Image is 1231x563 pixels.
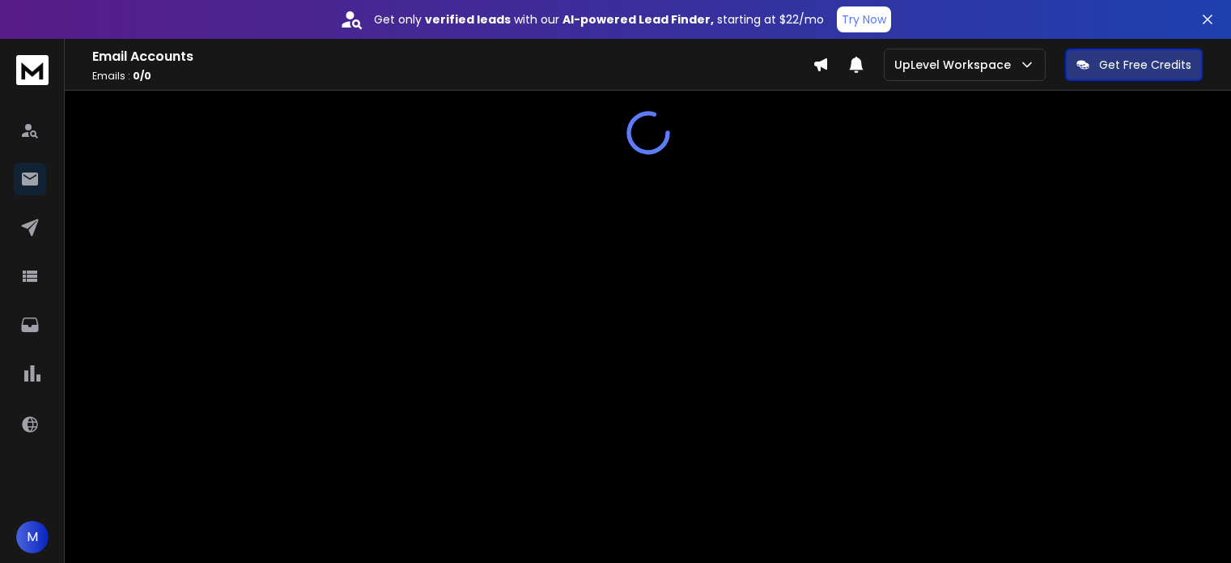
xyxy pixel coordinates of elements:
p: Emails : [92,70,813,83]
span: 0 / 0 [133,69,151,83]
button: M [16,521,49,553]
p: Try Now [842,11,886,28]
strong: verified leads [425,11,511,28]
p: Get Free Credits [1099,57,1191,73]
h1: Email Accounts [92,47,813,66]
button: Get Free Credits [1065,49,1203,81]
p: Get only with our starting at $22/mo [374,11,824,28]
strong: AI-powered Lead Finder, [562,11,714,28]
p: UpLevel Workspace [894,57,1017,73]
img: logo [16,55,49,85]
button: Try Now [837,6,891,32]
